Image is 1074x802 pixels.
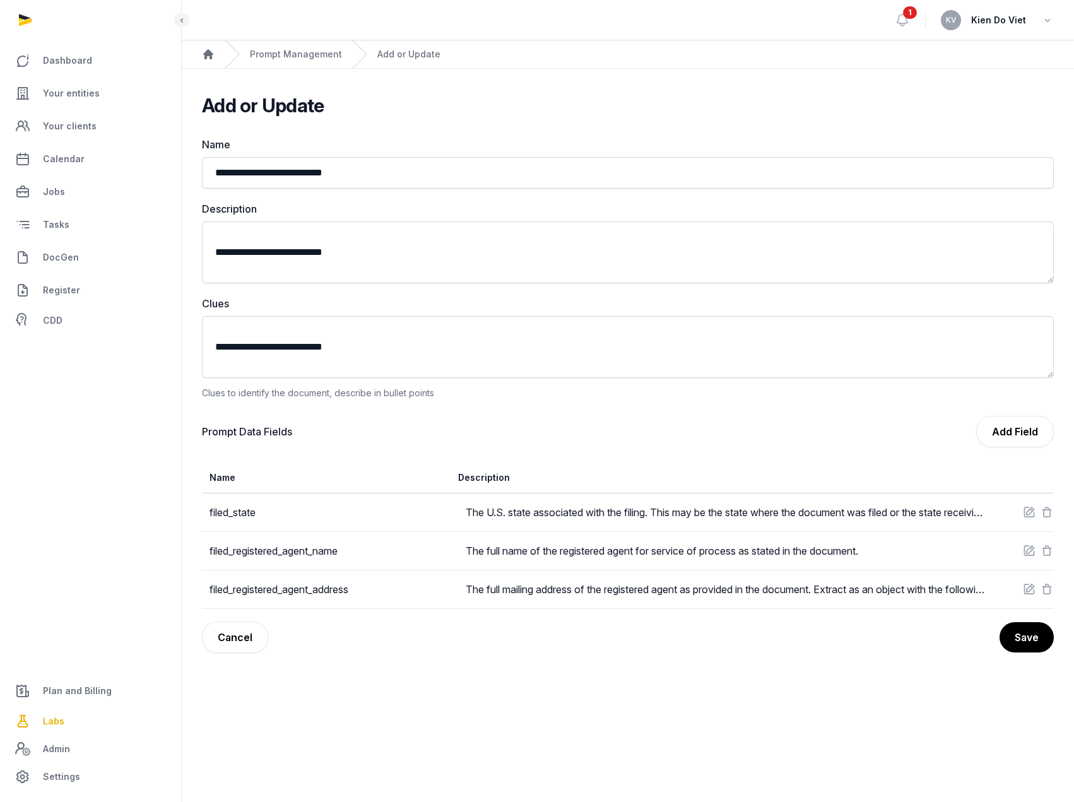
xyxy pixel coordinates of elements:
[946,16,957,24] span: KV
[10,45,171,76] a: Dashboard
[377,48,440,61] div: Add or Update
[458,493,986,532] td: The U.S. state associated with the filing. This may be the state where the document was filed or ...
[202,424,292,439] label: Prompt Data Fields
[43,217,69,232] span: Tasks
[43,741,70,757] span: Admin
[43,313,62,328] span: CDD
[10,177,171,207] a: Jobs
[458,463,986,493] th: Description
[10,111,171,141] a: Your clients
[1000,622,1054,652] button: Save
[202,137,1054,152] label: Name
[250,48,342,61] a: Prompt Management
[43,86,100,101] span: Your entities
[10,144,171,174] a: Calendar
[10,209,171,240] a: Tasks
[43,151,85,167] span: Calendar
[903,6,917,19] span: 1
[976,416,1054,447] a: Add Field
[43,683,112,699] span: Plan and Billing
[458,570,986,609] td: The full mailing address of the registered agent as provided in the document. Extract as an objec...
[43,250,79,265] span: DocGen
[43,769,80,784] span: Settings
[10,242,171,273] a: DocGen
[202,532,458,570] td: filed_registered_agent_name
[10,736,171,762] a: Admin
[182,40,1074,69] nav: Breadcrumb
[10,308,171,333] a: CDD
[458,532,986,570] td: The full name of the registered agent for service of process as stated in the document.
[202,493,458,532] td: filed_state
[10,275,171,305] a: Register
[43,119,97,134] span: Your clients
[10,676,171,706] a: Plan and Billing
[43,283,80,298] span: Register
[202,296,1054,311] label: Clues
[941,10,961,30] button: KV
[43,53,92,68] span: Dashboard
[10,78,171,109] a: Your entities
[202,463,458,493] th: Name
[43,184,65,199] span: Jobs
[10,706,171,736] a: Labs
[202,386,1054,401] div: Clues to identify the document, describe in bullet points
[202,201,1054,216] label: Description
[202,622,268,653] a: Cancel
[43,714,64,729] span: Labs
[202,94,324,117] span: Add or Update
[202,570,458,609] td: filed_registered_agent_address
[971,13,1026,28] span: Kien Do Viet
[10,762,171,792] a: Settings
